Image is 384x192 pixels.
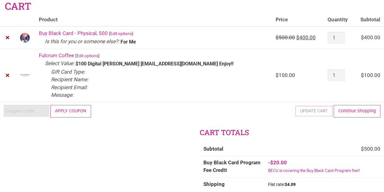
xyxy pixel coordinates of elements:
[45,60,74,68] dt: Select Value:
[272,13,324,27] th: Price
[354,13,384,27] th: Subtotal
[275,34,278,40] span: $
[20,71,30,80] img: Fulcrum Coffee Logo
[88,61,101,66] p: Digital
[361,34,380,40] bdi: 400.00
[361,72,364,78] span: $
[4,105,49,117] input: Coupon code
[268,168,360,173] small: BECU is covering the Buy Black Card Program fee!!
[328,69,345,81] input: Product quantity
[275,72,278,78] span: $
[270,159,287,166] span: 20.00
[75,53,100,58] small: [ ]
[50,105,91,117] button: Apply coupon
[324,13,354,27] th: Quantity
[328,32,345,44] input: Product quantity
[284,182,287,187] span: $
[110,31,132,36] a: Edit options
[268,182,295,187] label: Flat rate:
[121,40,136,44] p: For Me
[200,127,384,138] h2: Cart totals
[268,159,360,173] span: -
[296,34,315,40] bdi: 400.00
[361,146,364,152] span: $
[51,91,73,99] dt: Message:
[20,33,30,43] img: Buy Black Card - Physical, 500
[4,72,12,79] a: Remove Fulcrum Coffee from cart
[200,156,264,177] th: Buy Black Card Program Fee Credit
[76,53,98,58] a: Edit options
[295,106,332,116] button: Update cart
[296,34,299,40] span: $
[35,13,272,27] th: Product
[275,72,295,78] bdi: 100.00
[219,61,233,66] p: Enjoy!!
[51,76,88,84] dt: Recipient Name:
[109,31,133,36] small: [ ]
[361,34,364,40] span: $
[270,159,273,166] span: $
[141,61,218,66] p: [EMAIL_ADDRESS][DOMAIN_NAME]
[284,182,295,187] bdi: 4.09
[39,30,108,36] a: Buy Black Card - Physical, 500
[51,84,87,92] dt: Recipient Email:
[200,142,264,156] th: Subtotal
[103,61,139,66] p: [PERSON_NAME]
[76,61,87,66] p: $100
[361,72,380,78] bdi: 100.00
[39,52,74,58] a: Fulcrum Coffee
[4,34,12,42] a: Remove Buy Black Card - Physical, 500 from cart
[361,146,380,152] bdi: 500.00
[275,34,295,40] bdi: 500.00
[334,105,380,117] a: Continue Shopping
[51,68,85,76] dt: Gift Card Type:
[45,38,119,46] dt: Is this for you or someone else?:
